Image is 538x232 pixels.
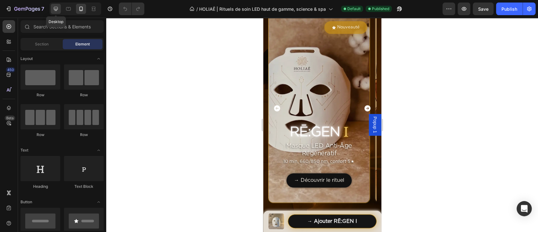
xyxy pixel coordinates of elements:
[199,6,326,12] span: HOLIAĒ | Rituels de soin LED haut de gamme, science & spa
[263,18,381,232] iframe: Design area
[119,3,144,15] div: Undo/Redo
[75,41,90,47] span: Element
[347,6,361,12] span: Default
[478,6,489,12] span: Save
[6,67,15,72] div: 450
[517,201,532,216] div: Open Intercom Messenger
[5,116,15,121] div: Beta
[3,3,47,15] button: 7
[64,132,104,138] div: Row
[35,41,49,47] span: Section
[20,184,60,189] div: Heading
[64,184,104,189] div: Text Block
[20,92,60,98] div: Row
[94,54,104,64] span: Toggle open
[64,92,104,98] div: Row
[20,132,60,138] div: Row
[94,145,104,155] span: Toggle open
[473,3,494,15] button: Save
[372,6,389,12] span: Published
[20,20,104,33] input: Search Sections & Elements
[20,56,33,62] span: Layout
[94,197,104,207] span: Toggle open
[501,6,517,12] div: Publish
[20,147,28,153] span: Text
[20,199,32,205] span: Button
[496,3,523,15] button: Publish
[41,5,44,13] p: 7
[196,6,198,12] span: /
